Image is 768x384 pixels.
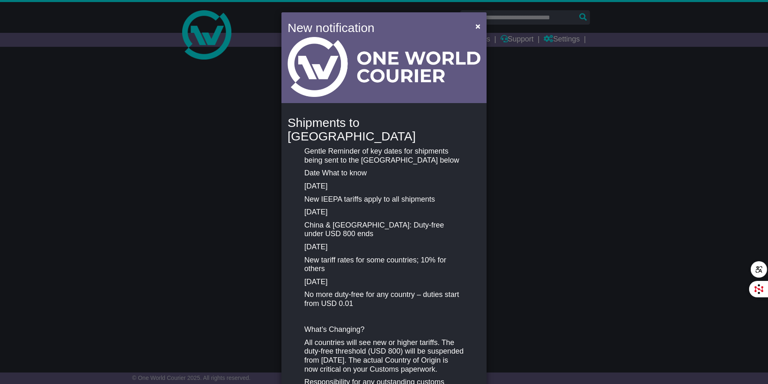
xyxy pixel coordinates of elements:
p: Gentle Reminder of key dates for shipments being sent to the [GEOGRAPHIC_DATA] below [304,147,464,165]
p: New IEEPA tariffs apply to all shipments [304,195,464,204]
p: All countries will see new or higher tariffs. The duty-free threshold (USD 800) will be suspended... [304,338,464,374]
p: [DATE] [304,182,464,191]
img: Light [288,37,480,97]
button: Close [471,18,485,34]
p: [DATE] [304,208,464,217]
span: × [475,21,480,31]
p: China & [GEOGRAPHIC_DATA]: Duty-free under USD 800 ends [304,221,464,239]
p: New tariff rates for some countries; 10% for others [304,256,464,274]
p: [DATE] [304,278,464,287]
p: No more duty-free for any country – duties start from USD 0.01 [304,290,464,308]
p: Date What to know [304,169,464,178]
h4: New notification [288,18,464,37]
p: [DATE] [304,243,464,252]
h4: Shipments to [GEOGRAPHIC_DATA] [288,116,480,143]
p: What’s Changing? [304,325,464,334]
